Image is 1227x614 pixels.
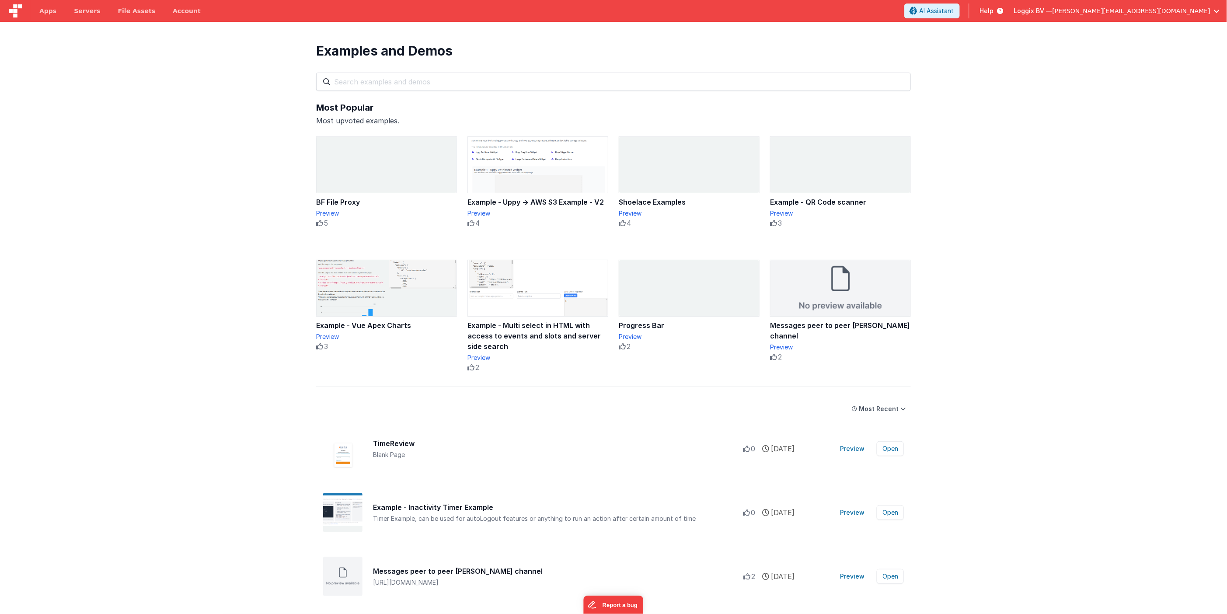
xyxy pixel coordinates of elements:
[467,209,608,218] div: Preview
[324,218,328,228] span: 5
[316,73,911,91] input: Search examples and demos
[619,320,760,331] div: Progress Bar
[373,502,743,513] div: Example - Inactivity Timer Example
[751,443,755,454] span: 0
[859,405,899,413] div: Most Recent
[770,209,911,218] div: Preview
[467,197,608,207] div: Example - Uppy → AWS S3 Example - V2
[373,438,743,449] div: TimeReview
[877,505,904,520] button: Open
[467,320,608,352] div: Example - Multi select in HTML with access to events and slots and server side search
[475,218,480,228] span: 4
[316,101,911,114] div: Most Popular
[316,320,457,331] div: Example - Vue Apex Charts
[373,450,743,459] div: Blank Page
[770,343,911,352] div: Preview
[770,320,911,341] div: Messages peer to peer [PERSON_NAME] channel
[904,3,960,18] button: AI Assistant
[770,197,911,207] div: Example - QR Code scanner
[74,7,100,15] span: Servers
[835,442,870,456] button: Preview
[1053,7,1210,15] span: [PERSON_NAME][EMAIL_ADDRESS][DOMAIN_NAME]
[475,362,479,373] span: 2
[118,7,156,15] span: File Assets
[619,197,760,207] div: Shoelace Examples
[771,507,795,518] span: [DATE]
[980,7,994,15] span: Help
[39,7,56,15] span: Apps
[1014,7,1220,15] button: Loggix BV — [PERSON_NAME][EMAIL_ADDRESS][DOMAIN_NAME]
[316,115,911,126] div: Most upvoted examples.
[920,7,954,15] span: AI Assistant
[316,332,457,341] div: Preview
[373,566,743,576] div: Messages peer to peer [PERSON_NAME] channel
[771,571,795,582] span: [DATE]
[619,332,760,341] div: Preview
[373,578,743,587] div: [URL][DOMAIN_NAME]
[467,353,608,362] div: Preview
[324,341,328,352] span: 3
[877,441,904,456] button: Open
[373,514,743,523] div: Timer Example, can be used for autoLogout features or anything to run an action after certain amo...
[316,43,911,59] div: Examples and Demos
[778,218,782,228] span: 3
[751,507,755,518] span: 0
[835,506,870,520] button: Preview
[627,341,631,352] span: 2
[778,352,782,362] span: 2
[1014,7,1053,15] span: Loggix BV —
[619,209,760,218] div: Preview
[316,197,457,207] div: BF File Proxy
[877,569,904,584] button: Open
[847,401,911,417] button: Most Recent
[316,209,457,218] div: Preview
[627,218,631,228] span: 4
[771,443,795,454] span: [DATE]
[751,571,755,582] span: 2
[835,569,870,583] button: Preview
[584,596,644,614] iframe: Marker.io feedback button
